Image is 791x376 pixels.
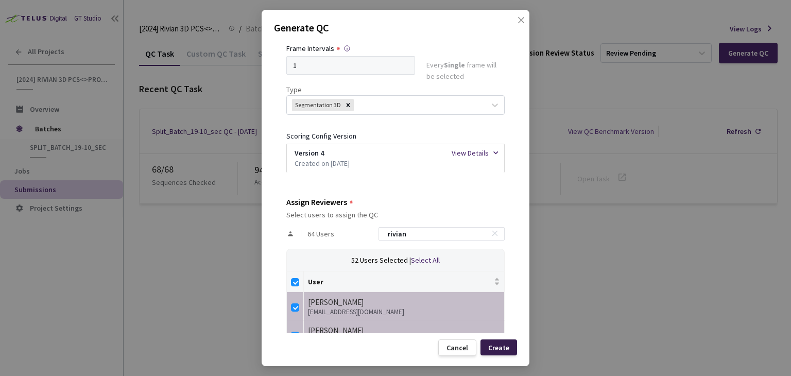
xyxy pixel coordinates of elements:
span: User [308,278,492,286]
div: Assign Reviewers [286,197,347,207]
input: Enter frame interval [286,56,415,75]
strong: Single [444,60,465,70]
span: close [517,16,525,45]
div: [PERSON_NAME] [308,296,500,309]
span: 52 Users Selected | [351,255,411,265]
div: Create [488,344,509,352]
div: [PERSON_NAME] [308,324,500,337]
div: Select users to assign the QC [286,211,505,219]
div: View Details [452,147,489,159]
span: Scoring Config Version [286,131,356,141]
th: User [304,271,505,292]
div: Cancel [446,344,468,352]
div: Frame Intervals [286,43,334,54]
input: Search [382,228,491,240]
div: Segmentation 3D [292,99,342,112]
span: Version 4 [295,147,324,159]
div: Type [286,84,505,95]
div: [EMAIL_ADDRESS][DOMAIN_NAME] [308,309,500,316]
span: Select All [411,255,440,265]
span: Created on [DATE] [295,158,350,169]
span: 64 Users [307,230,334,238]
button: Close [507,16,523,32]
div: Every frame will be selected [426,59,505,84]
p: Generate QC [274,20,517,36]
